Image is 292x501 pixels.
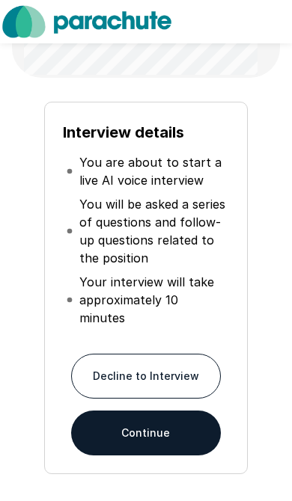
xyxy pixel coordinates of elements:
[71,354,221,399] button: Decline to Interview
[79,153,226,189] p: You are about to start a live AI voice interview
[71,411,221,455] button: Continue
[63,123,184,141] b: Interview details
[79,195,226,267] p: You will be asked a series of questions and follow-up questions related to the position
[79,273,226,327] p: Your interview will take approximately 10 minutes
